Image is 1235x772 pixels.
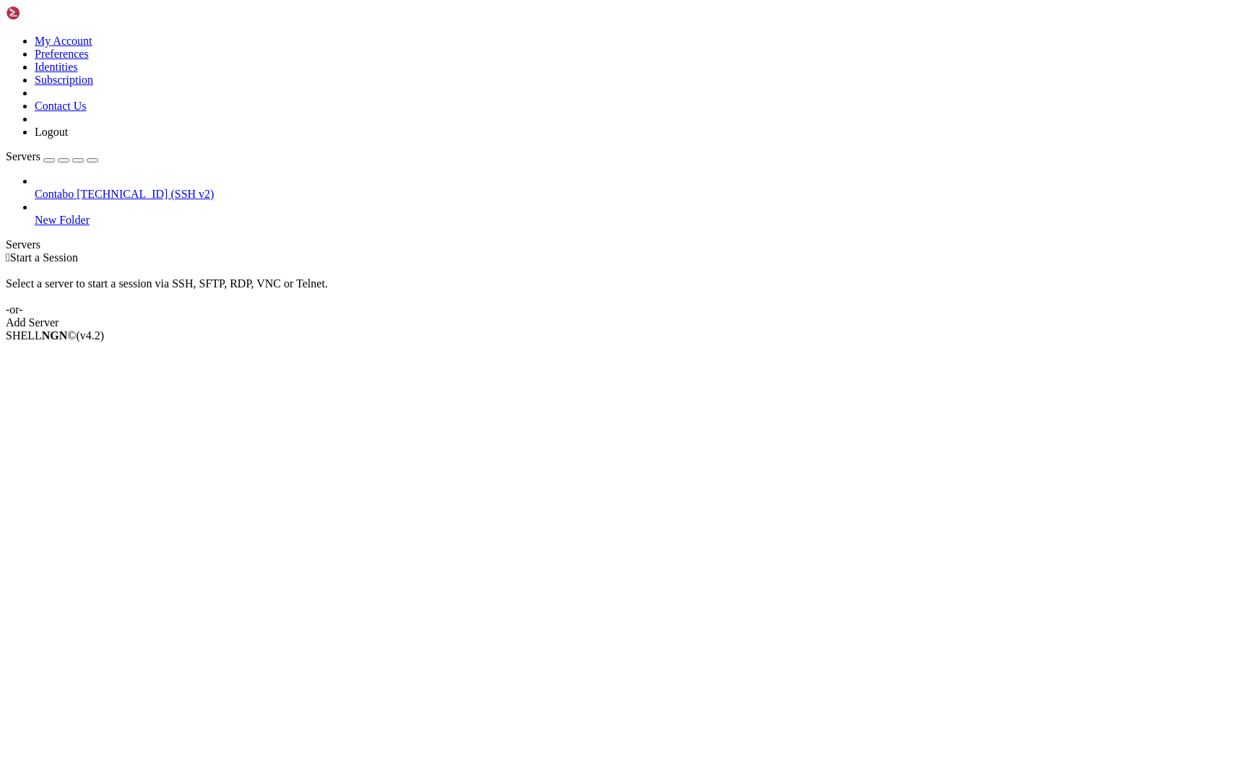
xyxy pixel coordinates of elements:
a: Contact Us [35,100,87,112]
span: Contabo [35,188,74,200]
span: Servers [6,150,40,162]
a: Preferences [35,48,89,60]
a: Identities [35,61,78,73]
span: New Folder [35,214,90,226]
b: NGN [42,329,68,342]
a: New Folder [35,214,1229,227]
a: Logout [35,126,68,138]
a: Contabo [TECHNICAL_ID] (SSH v2) [35,188,1229,201]
a: Subscription [35,74,93,86]
span: SHELL © [6,329,104,342]
span: Start a Session [10,251,78,264]
span: 4.2.0 [77,329,105,342]
div: Add Server [6,316,1229,329]
span:  [6,251,10,264]
div: Select a server to start a session via SSH, SFTP, RDP, VNC or Telnet. -or- [6,264,1229,316]
li: New Folder [35,201,1229,227]
img: Shellngn [6,6,89,20]
a: Servers [6,150,98,162]
a: My Account [35,35,92,47]
span: [TECHNICAL_ID] (SSH v2) [77,188,214,200]
div: Servers [6,238,1229,251]
li: Contabo [TECHNICAL_ID] (SSH v2) [35,175,1229,201]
